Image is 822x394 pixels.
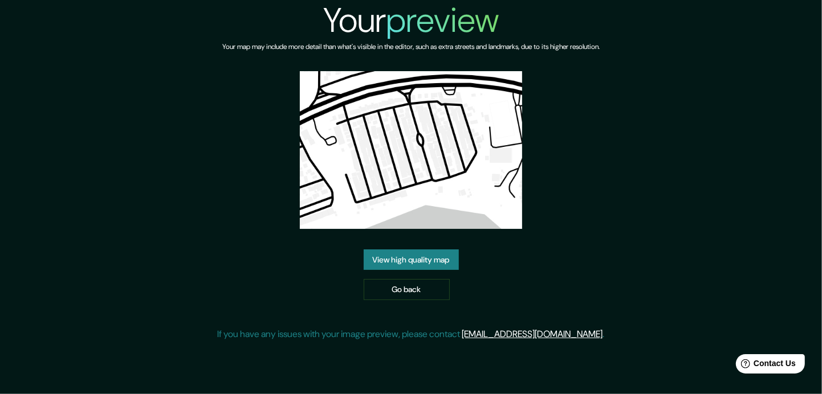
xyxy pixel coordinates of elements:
p: If you have any issues with your image preview, please contact . [218,327,605,341]
img: created-map-preview [300,71,523,229]
a: [EMAIL_ADDRESS][DOMAIN_NAME] [462,328,603,340]
iframe: Help widget launcher [721,350,809,381]
h6: Your map may include more detail than what's visible in the editor, such as extra streets and lan... [222,41,600,53]
a: View high quality map [364,249,459,270]
a: Go back [364,279,450,300]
